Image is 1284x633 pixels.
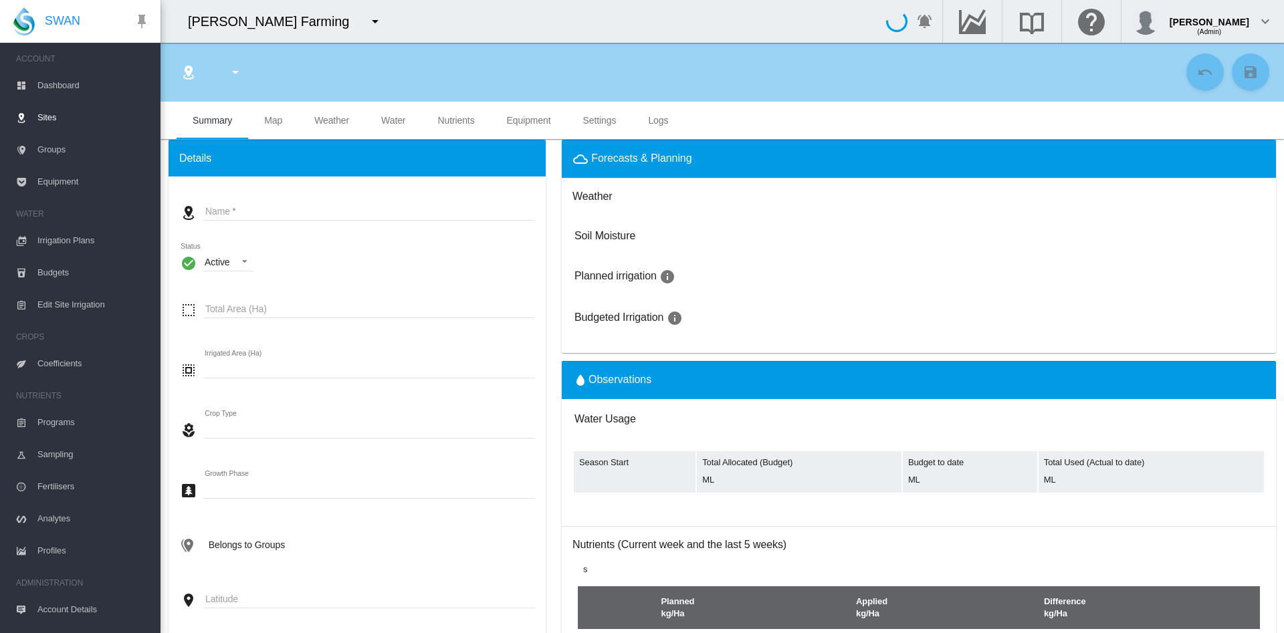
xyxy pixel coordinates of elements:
div: [PERSON_NAME] [1170,10,1249,23]
td: Total Used (Actual to date) ML [1039,451,1264,493]
button: Cancel Changes [1186,53,1224,91]
md-icon: icon-bell-ring [917,13,933,29]
span: Details [179,151,211,166]
md-icon: icon-menu-down [367,13,383,29]
md-icon: icon-water [572,372,588,388]
h3: Budgeted Irrigation [574,310,1263,326]
span: Equipment [507,115,551,126]
md-icon: icon-map-marker-radius [181,205,197,221]
span: Irrigation Plans [37,225,150,257]
span: Edit Site Irrigation [37,289,150,321]
span: Budgets [37,257,150,289]
span: Sampling [37,438,150,471]
span: Profiles [37,535,150,567]
md-icon: icon-chevron-down [1257,13,1273,29]
md-icon: icon-information [667,310,683,326]
div: [PERSON_NAME] Farming [188,12,361,31]
img: profile.jpg [1132,8,1159,35]
span: Summary [193,115,232,126]
h3: Nutrients (Current week and the last 5 weeks) [572,537,1276,552]
md-icon: icon-map-marker-multiple [179,537,195,553]
h3: Planned irrigation [574,269,1263,285]
span: (Admin) [1197,28,1221,35]
img: SWAN-Landscape-Logo-Colour-drop.png [13,7,35,35]
span: WATER [16,203,150,225]
md-icon: Search the knowledge base [1016,13,1048,29]
span: Weather [314,115,349,126]
span: Programs [37,406,150,438]
button: Click to go to list of Sites [175,59,202,86]
span: SWAN [45,13,80,29]
div: Active [205,257,230,267]
span: Coefficients [37,348,150,380]
md-icon: icon-pine-tree-box [181,483,197,499]
span: Equipment [37,166,150,198]
md-icon: icon-select-all [181,362,197,378]
span: ACCOUNT [16,48,150,70]
span: Days we are going to water [663,312,682,324]
span: Nutrients [437,115,474,126]
span: Logs [648,115,668,126]
md-icon: icon-map-marker [181,592,197,608]
th: Planned kg/Ha [651,586,847,629]
span: Water [381,115,405,126]
md-icon: icon-pin [134,13,150,29]
td: Season Start [574,451,695,493]
td: Budget to date ML [903,451,1037,493]
span: Days we are going to water [657,271,675,282]
th: Applied kg/Ha [846,586,1034,629]
md-icon: icon-information [659,269,675,285]
h3: Water Usage [574,412,1170,426]
md-icon: icon-menu-down [227,64,243,80]
i: Active [181,255,197,271]
span: Account Details [37,594,150,626]
span: Settings [583,115,617,126]
md-icon: icon-undo [1197,64,1213,80]
md-icon: icon-select [181,302,197,318]
md-icon: icon-flower [181,422,197,438]
div: s [572,563,1265,576]
button: icon-bell-ring [912,8,938,35]
th: Difference kg/Ha [1034,586,1260,629]
span: Sites [37,102,150,134]
td: Total Allocated (Budget) ML [697,451,901,493]
md-icon: Click here for help [1075,13,1107,29]
md-icon: icon-weather-cloudy [572,151,588,167]
md-icon: icon-content-save [1243,64,1259,80]
span: Groups [37,134,150,166]
span: Observations [572,374,651,385]
md-select: Status : Active [203,251,253,271]
span: Forecasts & Planning [591,152,691,164]
button: icon-waterObservations [572,372,651,388]
span: ADMINISTRATION [16,572,150,594]
span: Analytes [37,503,150,535]
span: Dashboard [37,70,150,102]
h3: Weather [572,189,612,204]
button: Save Changes [1232,53,1269,91]
md-icon: Go to the Data Hub [956,13,988,29]
span: Belongs to Groups [209,539,285,550]
md-icon: icon-map-marker-radius [181,64,197,80]
span: Fertilisers [37,471,150,503]
span: CROPS [16,326,150,348]
h3: Click to go to irrigation [574,230,635,241]
span: Map [264,115,282,126]
button: icon-menu-down [222,59,249,86]
span: NUTRIENTS [16,385,150,406]
button: icon-menu-down [362,8,389,35]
